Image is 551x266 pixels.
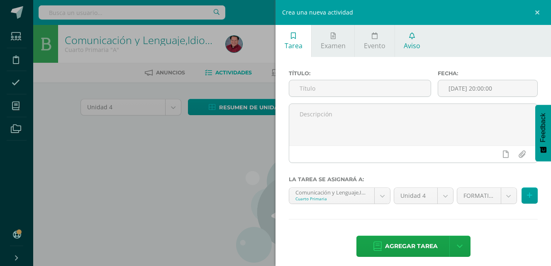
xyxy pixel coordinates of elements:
[539,113,547,142] span: Feedback
[275,25,311,57] a: Tarea
[438,80,537,96] input: Fecha de entrega
[457,188,517,204] a: FORMATIVO (70.0%)
[394,188,453,204] a: Unidad 4
[364,41,385,50] span: Evento
[295,188,368,196] div: Comunicación y Lenguaje,Idioma Español 'A'
[289,176,538,182] label: La tarea se asignará a:
[285,41,302,50] span: Tarea
[355,25,394,57] a: Evento
[463,188,495,204] span: FORMATIVO (70.0%)
[385,236,438,256] span: Agregar tarea
[404,41,420,50] span: Aviso
[289,80,431,96] input: Título
[438,70,538,76] label: Fecha:
[400,188,431,204] span: Unidad 4
[395,25,429,57] a: Aviso
[535,105,551,161] button: Feedback - Mostrar encuesta
[289,70,431,76] label: Título:
[321,41,346,50] span: Examen
[289,188,390,204] a: Comunicación y Lenguaje,Idioma Español 'A'Cuarto Primaria
[295,196,368,202] div: Cuarto Primaria
[312,25,354,57] a: Examen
